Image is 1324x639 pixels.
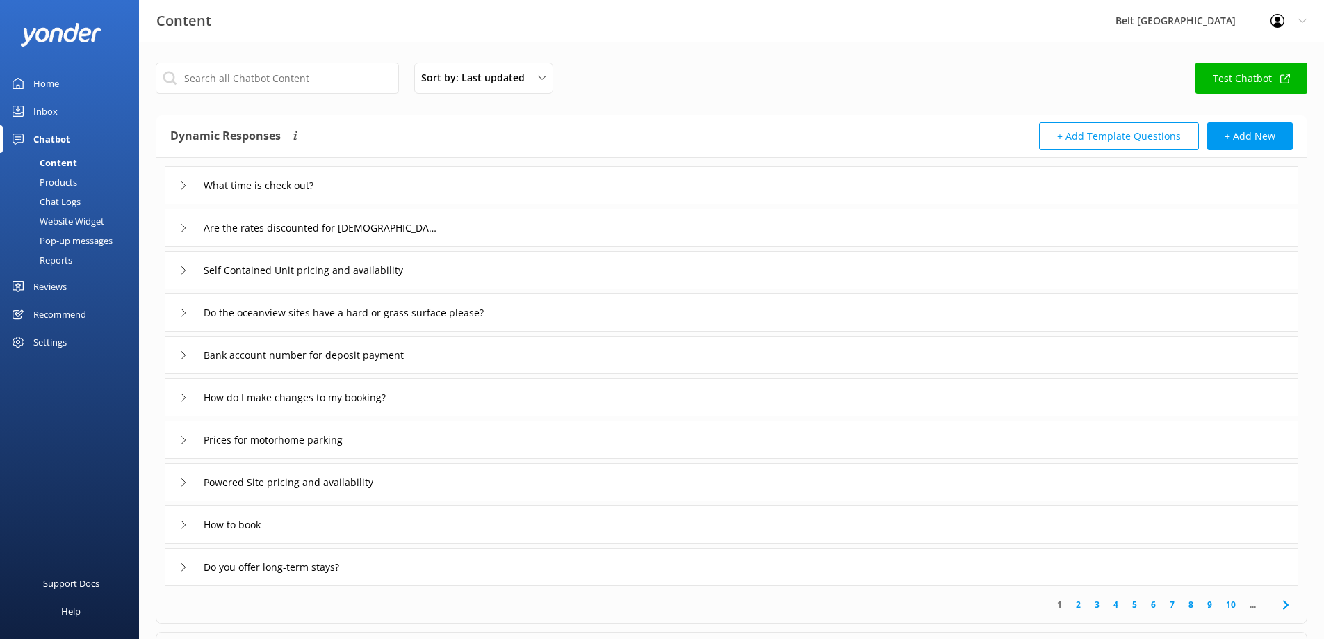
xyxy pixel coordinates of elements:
a: Products [8,172,139,192]
a: 2 [1069,598,1088,611]
h4: Dynamic Responses [170,122,281,150]
a: 8 [1182,598,1200,611]
div: Website Widget [8,211,104,231]
a: 3 [1088,598,1106,611]
a: Chat Logs [8,192,139,211]
a: 5 [1125,598,1144,611]
a: 4 [1106,598,1125,611]
a: 6 [1144,598,1163,611]
div: Pop-up messages [8,231,113,250]
button: + Add New [1207,122,1293,150]
div: Support Docs [43,569,99,597]
a: 1 [1050,598,1069,611]
a: 7 [1163,598,1182,611]
button: + Add Template Questions [1039,122,1199,150]
a: Test Chatbot [1195,63,1307,94]
div: Inbox [33,97,58,125]
div: Settings [33,328,67,356]
div: Home [33,70,59,97]
h3: Content [156,10,211,32]
img: yonder-white-logo.png [21,23,101,46]
div: Reports [8,250,72,270]
div: Reviews [33,273,67,300]
div: Chatbot [33,125,70,153]
div: Chat Logs [8,192,81,211]
a: Pop-up messages [8,231,139,250]
div: Products [8,172,77,192]
div: Help [61,597,81,625]
a: Content [8,153,139,172]
div: Recommend [33,300,86,328]
div: Content [8,153,77,172]
a: 10 [1219,598,1243,611]
a: Website Widget [8,211,139,231]
span: ... [1243,598,1263,611]
a: Reports [8,250,139,270]
input: Search all Chatbot Content [156,63,399,94]
a: 9 [1200,598,1219,611]
span: Sort by: Last updated [421,70,533,86]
